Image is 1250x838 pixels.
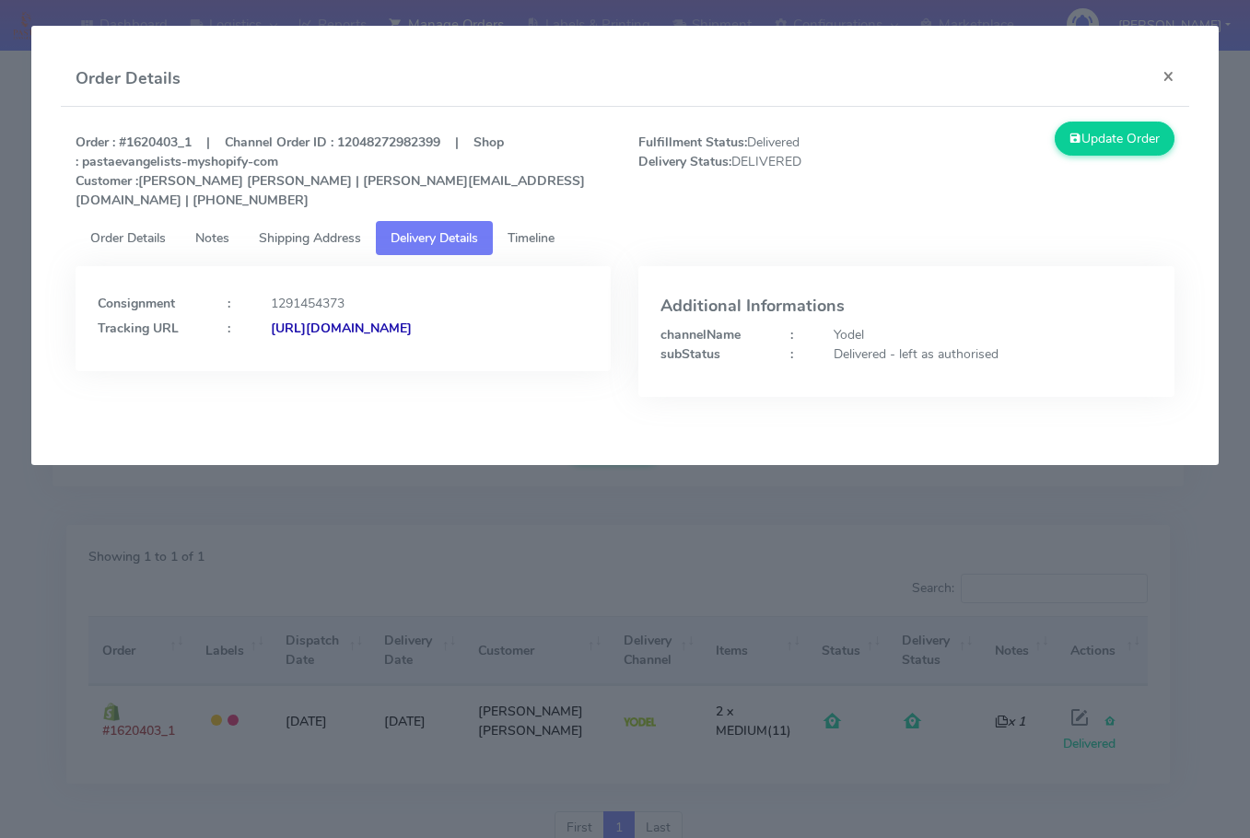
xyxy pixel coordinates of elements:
h4: Additional Informations [660,297,1151,316]
strong: : [228,295,230,312]
strong: Customer : [76,172,138,190]
h4: Order Details [76,66,181,91]
span: Notes [195,229,229,247]
div: Yodel [820,325,1166,344]
strong: subStatus [660,345,720,363]
ul: Tabs [76,221,1174,255]
span: Delivered DELIVERED [625,133,906,210]
strong: Consignment [98,295,175,312]
strong: : [228,320,230,337]
div: 1291454373 [257,294,603,313]
strong: Fulfillment Status: [638,134,747,151]
span: Timeline [508,229,555,247]
span: Shipping Address [259,229,361,247]
strong: Delivery Status: [638,153,731,170]
strong: : [790,326,793,343]
button: Close [1148,52,1189,100]
strong: : [790,345,793,363]
div: Delivered - left as authorised [820,344,1166,364]
span: Order Details [90,229,166,247]
button: Update Order [1055,122,1174,156]
strong: channelName [660,326,741,343]
strong: [URL][DOMAIN_NAME] [271,320,412,337]
span: Delivery Details [391,229,478,247]
strong: Order : #1620403_1 | Channel Order ID : 12048272982399 | Shop : pastaevangelists-myshopify-com [P... [76,134,585,209]
strong: Tracking URL [98,320,179,337]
